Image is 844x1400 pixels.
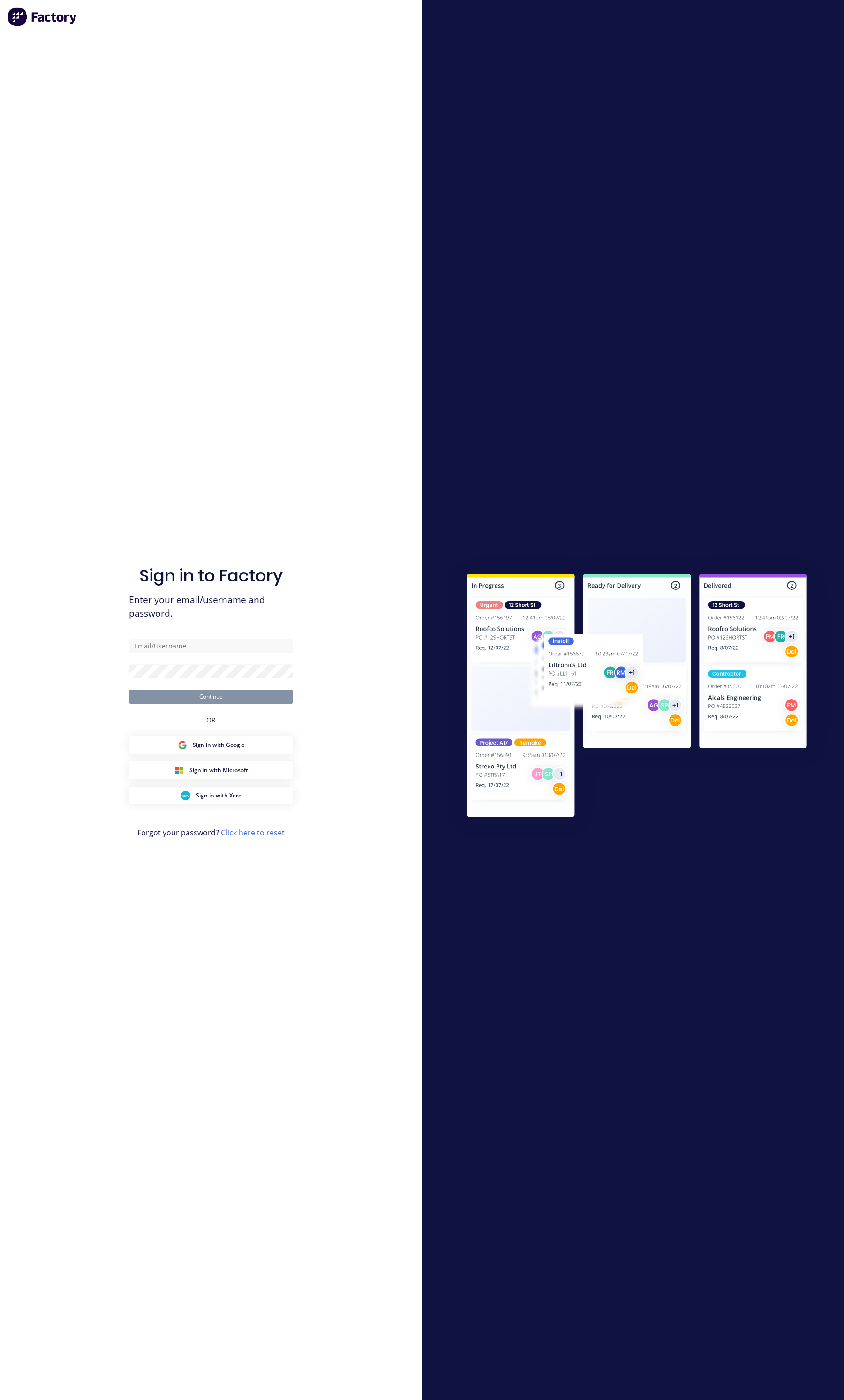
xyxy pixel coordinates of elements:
img: Google Sign in [178,740,187,750]
span: Forgot your password? [137,827,285,838]
img: Factory [8,7,78,26]
button: Xero Sign inSign in with Xero [129,787,293,804]
h1: Sign in to Factory [139,566,283,586]
button: Microsoft Sign inSign in with Microsoft [129,761,293,779]
img: Microsoft Sign in [174,766,184,775]
div: OR [206,704,216,736]
img: Sign in [446,555,828,839]
button: Continue [129,690,293,704]
span: Sign in with Google [193,741,245,749]
button: Google Sign inSign in with Google [129,736,293,754]
a: Click here to reset [221,827,285,838]
span: Enter your email/username and password. [129,593,293,620]
input: Email/Username [129,639,293,653]
span: Sign in with Microsoft [189,766,248,774]
img: Xero Sign in [181,791,190,800]
span: Sign in with Xero [196,791,241,800]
